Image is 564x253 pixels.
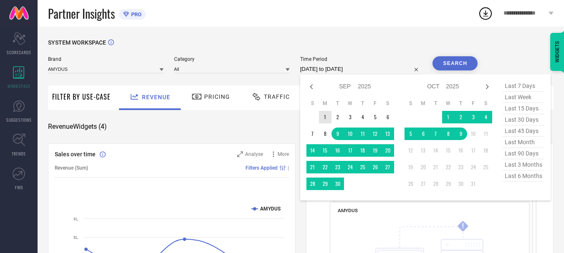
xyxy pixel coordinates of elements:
td: Sat Sep 20 2025 [382,144,394,157]
span: Revenue Widgets ( 4 ) [48,123,107,131]
th: Tuesday [331,100,344,107]
td: Sun Sep 28 2025 [306,178,319,190]
td: Sun Sep 21 2025 [306,161,319,173]
span: Brand [48,56,164,62]
td: Mon Oct 20 2025 [417,161,430,173]
span: Category [174,56,290,62]
span: SUGGESTIONS [6,117,32,123]
td: Sat Sep 06 2025 [382,111,394,123]
span: | [288,165,289,171]
td: Tue Sep 23 2025 [331,161,344,173]
svg: Zoom [237,151,243,157]
th: Friday [467,100,480,107]
td: Sun Sep 14 2025 [306,144,319,157]
td: Mon Oct 27 2025 [417,178,430,190]
span: Partner Insights [48,5,115,22]
span: Pricing [204,93,230,100]
td: Fri Oct 10 2025 [467,128,480,140]
td: Wed Oct 08 2025 [442,128,455,140]
span: SYSTEM WORKSPACE [48,39,106,46]
text: 9L [73,217,78,221]
span: last month [503,137,544,148]
td: Tue Sep 02 2025 [331,111,344,123]
text: 8L [73,235,78,240]
td: Thu Sep 18 2025 [357,144,369,157]
span: last 6 months [503,170,544,182]
td: Fri Oct 31 2025 [467,178,480,190]
span: Time Period [300,56,422,62]
span: Revenue (Sum) [55,165,88,171]
td: Thu Oct 30 2025 [455,178,467,190]
td: Tue Sep 09 2025 [331,128,344,140]
th: Thursday [357,100,369,107]
span: WORKSPACE [8,83,30,89]
td: Fri Oct 17 2025 [467,144,480,157]
span: last 3 months [503,159,544,170]
td: Sat Oct 25 2025 [480,161,492,173]
td: Wed Oct 22 2025 [442,161,455,173]
th: Saturday [382,100,394,107]
span: Revenue [142,94,170,100]
td: Sat Sep 13 2025 [382,128,394,140]
span: last 90 days [503,148,544,159]
div: Next month [482,82,492,92]
td: Mon Sep 15 2025 [319,144,331,157]
div: Open download list [478,6,493,21]
td: Thu Oct 09 2025 [455,128,467,140]
span: TRENDS [12,150,26,157]
span: last 15 days [503,103,544,114]
span: Filters Applied [245,165,278,171]
td: Wed Oct 15 2025 [442,144,455,157]
td: Thu Sep 11 2025 [357,128,369,140]
th: Wednesday [344,100,357,107]
td: Thu Oct 23 2025 [455,161,467,173]
th: Sunday [405,100,417,107]
td: Wed Oct 29 2025 [442,178,455,190]
th: Monday [319,100,331,107]
td: Thu Oct 16 2025 [455,144,467,157]
td: Wed Sep 03 2025 [344,111,357,123]
span: AMYDUS [338,208,358,213]
td: Sun Oct 12 2025 [405,144,417,157]
td: Tue Sep 16 2025 [331,144,344,157]
td: Mon Oct 13 2025 [417,144,430,157]
text: AMYDUS [260,206,281,212]
td: Fri Sep 05 2025 [369,111,382,123]
td: Sat Oct 11 2025 [480,128,492,140]
span: last 7 days [503,80,544,92]
span: SCORECARDS [7,49,31,55]
th: Tuesday [430,100,442,107]
span: last week [503,92,544,103]
th: Sunday [306,100,319,107]
td: Thu Sep 04 2025 [357,111,369,123]
th: Monday [417,100,430,107]
td: Sat Oct 04 2025 [480,111,492,123]
td: Mon Sep 22 2025 [319,161,331,173]
td: Mon Sep 29 2025 [319,178,331,190]
td: Fri Sep 12 2025 [369,128,382,140]
th: Thursday [455,100,467,107]
input: Select time period [300,64,422,74]
span: Filter By Use-Case [52,92,111,102]
td: Sun Oct 26 2025 [405,178,417,190]
td: Sun Oct 05 2025 [405,128,417,140]
td: Thu Sep 25 2025 [357,161,369,173]
td: Wed Sep 10 2025 [344,128,357,140]
div: Previous month [306,82,316,92]
td: Mon Sep 01 2025 [319,111,331,123]
td: Fri Sep 19 2025 [369,144,382,157]
span: Sales over time [55,151,96,158]
span: last 30 days [503,114,544,125]
td: Sun Oct 19 2025 [405,161,417,173]
td: Wed Sep 24 2025 [344,161,357,173]
span: FWD [15,184,23,190]
td: Sat Oct 18 2025 [480,144,492,157]
td: Mon Oct 06 2025 [417,128,430,140]
span: Analyse [245,151,263,157]
span: More [278,151,289,157]
td: Fri Oct 24 2025 [467,161,480,173]
th: Friday [369,100,382,107]
td: Tue Oct 07 2025 [430,128,442,140]
th: Wednesday [442,100,455,107]
td: Wed Oct 01 2025 [442,111,455,123]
